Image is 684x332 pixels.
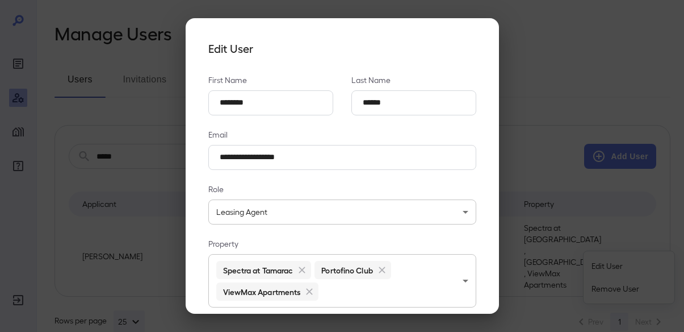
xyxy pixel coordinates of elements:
[208,184,476,195] p: Role
[223,264,293,276] h6: Spectra at Tamarac
[223,286,301,297] h6: ViewMax Apartments
[351,74,476,86] p: Last Name
[208,129,476,140] p: Email
[208,41,476,56] h4: Edit User
[321,264,372,276] h6: Portofino Club
[208,238,476,250] p: Property
[208,74,333,86] p: First Name
[208,200,476,225] div: Leasing Agent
